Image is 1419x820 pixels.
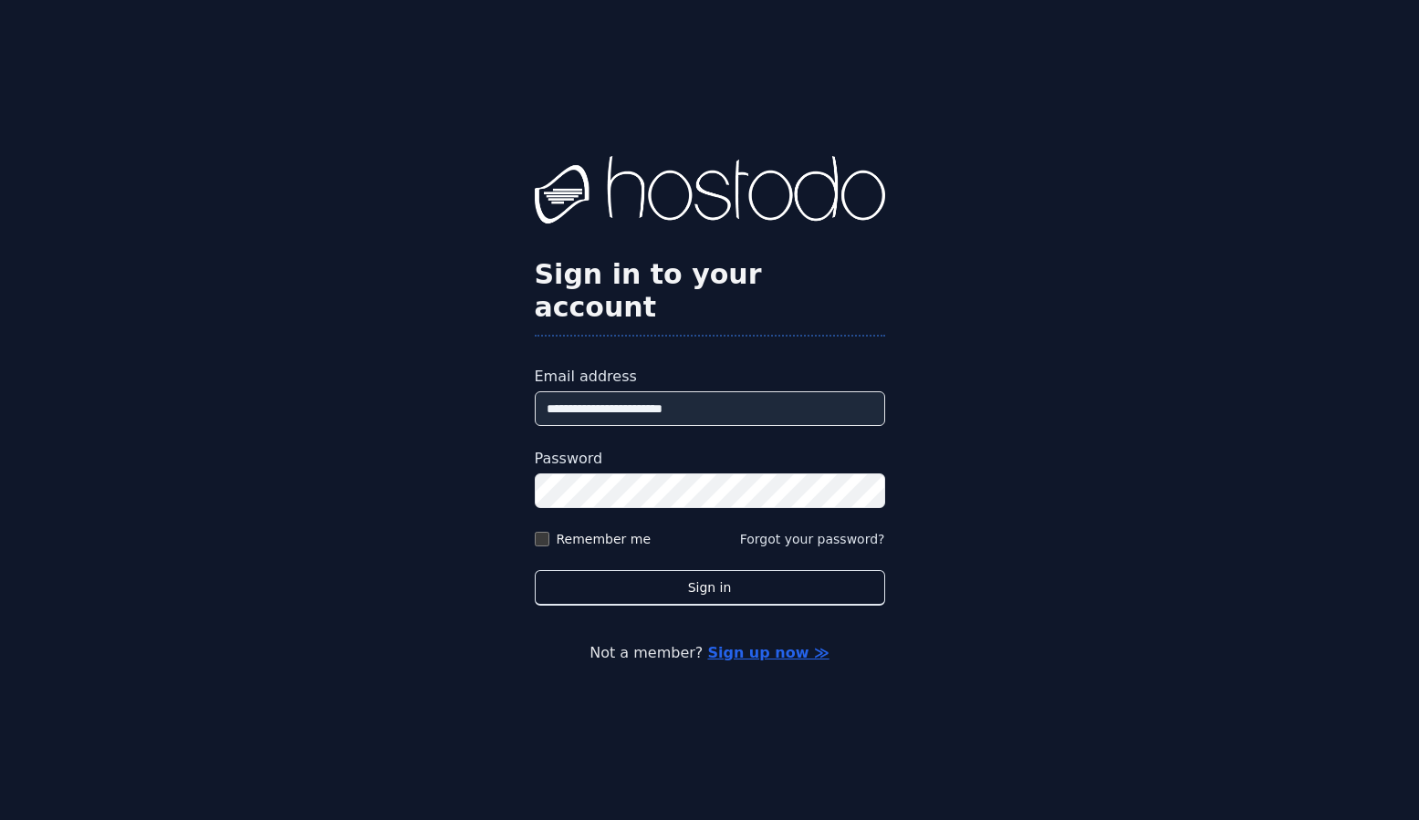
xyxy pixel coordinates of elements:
label: Email address [535,366,885,388]
button: Sign in [535,570,885,606]
h2: Sign in to your account [535,258,885,324]
a: Sign up now ≫ [707,644,829,661]
label: Remember me [557,530,652,548]
label: Password [535,448,885,470]
p: Not a member? [88,642,1331,664]
img: Hostodo [535,156,885,229]
button: Forgot your password? [740,530,885,548]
